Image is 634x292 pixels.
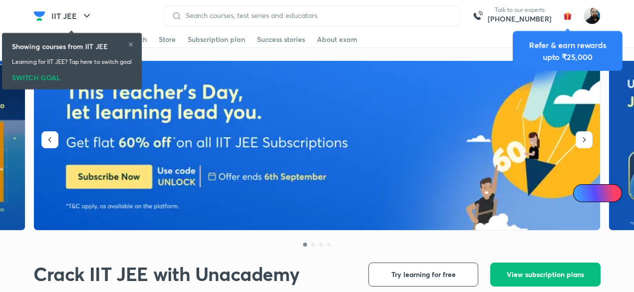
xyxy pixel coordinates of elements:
[257,34,305,44] div: Success stories
[159,31,176,47] a: Store
[391,270,456,280] span: Try learning for free
[159,34,176,44] div: Store
[490,263,601,287] button: View subscription plans
[560,8,576,24] img: avatar
[257,31,305,47] a: Success stories
[45,6,99,26] button: IIT JEE
[317,31,357,47] a: About exam
[579,189,587,197] img: Icon
[368,263,478,287] button: Try learning for free
[33,263,299,286] h1: Crack IIT JEE with Unacademy
[590,189,616,197] span: Ai Doubts
[488,14,552,24] a: [PHONE_NUMBER]
[12,41,108,51] h6: Showing courses from IIT JEE
[12,57,132,66] p: Learning for IIT JEE? Tap here to switch goal
[317,34,357,44] div: About exam
[507,270,584,280] span: View subscription plans
[521,39,615,63] div: Refer & earn rewards upto ₹25,000
[188,34,245,44] div: Subscription plan
[182,11,451,19] input: Search courses, test series and educators
[488,6,552,14] p: Talk to our experts
[188,31,245,47] a: Subscription plan
[33,10,45,22] img: Company Logo
[584,7,601,24] img: Sumit Kumar Agrawal
[573,184,622,202] a: Ai Doubts
[12,70,132,81] div: SWITCH GOAL
[468,6,488,26] img: call-us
